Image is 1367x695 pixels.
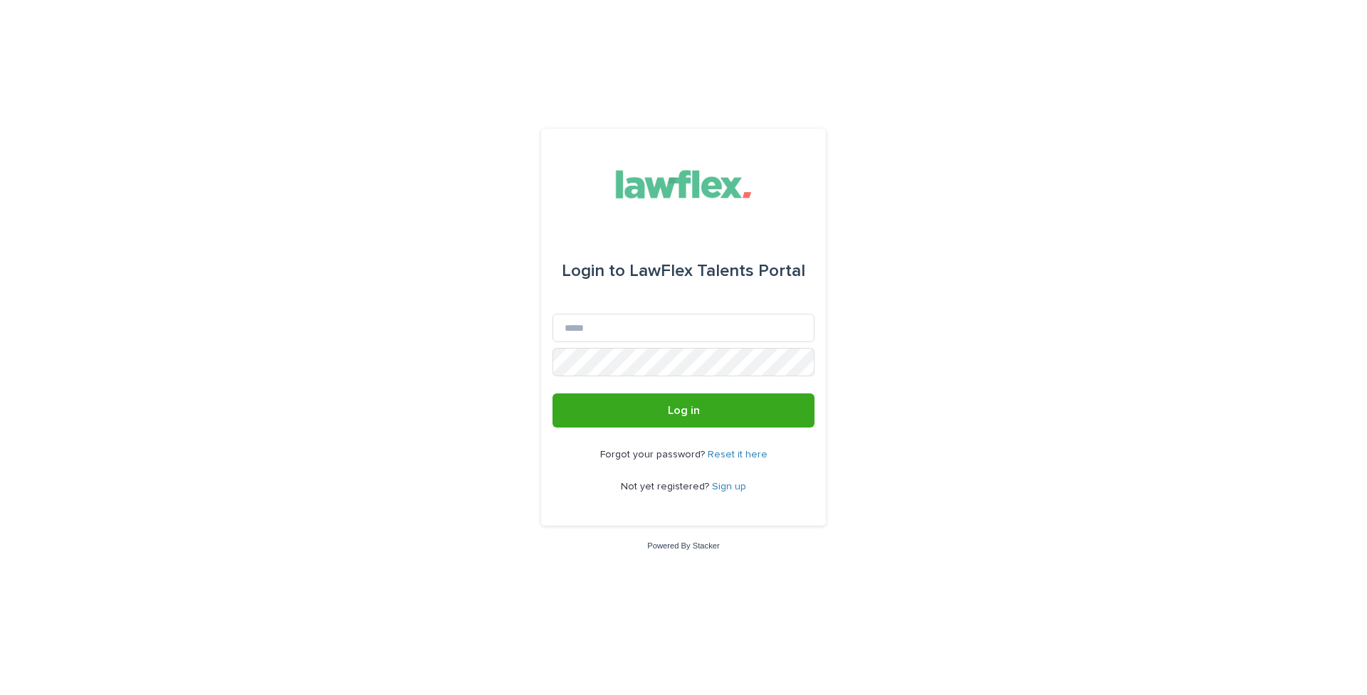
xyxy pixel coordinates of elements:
[708,450,768,460] a: Reset it here
[600,450,708,460] span: Forgot your password?
[562,262,625,280] span: Login to
[668,405,700,416] span: Log in
[562,251,805,291] div: LawFlex Talents Portal
[604,163,764,206] img: Gnvw4qrBSHOAfo8VMhG6
[712,482,746,492] a: Sign up
[647,541,719,550] a: Powered By Stacker
[621,482,712,492] span: Not yet registered?
[552,393,815,428] button: Log in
